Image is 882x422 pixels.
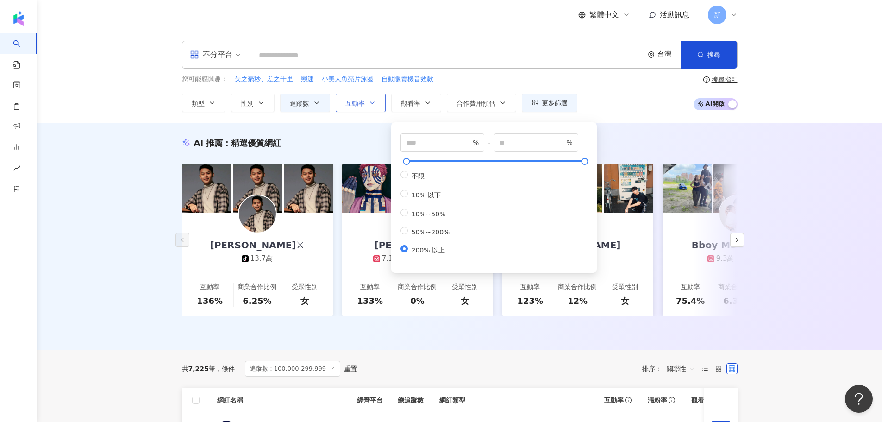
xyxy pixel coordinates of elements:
div: 排序： [642,361,700,376]
button: 互動率 [336,94,386,112]
div: 6.25% [243,295,271,307]
span: 條件 ： [215,365,241,372]
span: 互動率 [345,100,365,107]
span: 失之毫秒、差之千里 [235,75,293,84]
img: post-image [604,164,653,213]
button: 失之毫秒、差之千里 [234,74,294,84]
div: 0% [410,295,425,307]
span: % [473,138,479,148]
span: % [567,138,573,148]
img: KOL Avatar [719,195,757,233]
div: 共 筆 [182,365,215,372]
span: 50%~200% [408,228,454,236]
div: 商業合作比例 [558,283,597,292]
div: 受眾性別 [452,283,478,292]
span: 小美人魚亮片泳圈 [322,75,374,84]
th: 經營平台 [350,388,390,413]
div: AI 推薦 ： [194,137,281,149]
span: 活動訊息 [660,10,689,19]
span: 追蹤數 [290,100,309,107]
span: rise [13,159,20,180]
img: post-image [233,164,282,213]
div: [PERSON_NAME] [365,239,470,252]
div: 互動率 [360,283,380,292]
span: 繁體中文 [589,10,619,20]
th: 總追蹤數 [390,388,432,413]
img: post-image [342,164,391,213]
img: logo icon [11,11,26,26]
button: 類型 [182,94,225,112]
span: 更多篩選 [542,99,568,107]
span: 追蹤數：100,000-299,999 [245,361,340,377]
img: post-image [182,164,231,213]
span: 關聯性 [667,361,694,376]
span: 200% 以上 [408,246,449,254]
div: 13.7萬 [250,254,273,264]
span: 性別 [241,100,254,107]
div: 受眾性別 [292,283,318,292]
img: post-image [284,164,333,213]
div: 9.3萬 [716,254,734,264]
div: 6.38% [723,295,752,307]
a: [PERSON_NAME]7.1萬3萬1.4萬互動率133%商業合作比例0%受眾性別女 [342,213,493,316]
button: 競速 [300,74,314,84]
button: 觀看率 [391,94,441,112]
span: 合作費用預估 [457,100,495,107]
div: 12% [568,295,588,307]
a: [PERSON_NAME]⚔13.7萬互動率136%商業合作比例6.25%受眾性別女 [182,213,333,316]
div: 女 [461,295,469,307]
span: info-circle [667,396,676,405]
div: 商業合作比例 [238,283,276,292]
div: 女 [621,295,629,307]
img: post-image [663,164,712,213]
img: KOL Avatar [239,195,276,233]
span: environment [648,51,655,58]
th: 網紅名稱 [210,388,350,413]
div: 商業合作比例 [398,283,437,292]
span: 10% 以下 [408,191,445,199]
button: 搜尋 [681,41,737,69]
span: 觀看率 [401,100,420,107]
div: 商業合作比例 [718,283,757,292]
div: 台灣 [657,50,681,58]
iframe: Help Scout Beacon - Open [845,385,873,413]
span: 搜尋 [707,51,720,58]
div: 133% [357,295,383,307]
button: 自動販賣機音效款 [381,74,434,84]
span: 不限 [408,172,428,180]
span: question-circle [703,76,710,83]
div: 75.4% [676,295,705,307]
span: 類型 [192,100,205,107]
span: 競速 [301,75,314,84]
div: 重置 [344,365,357,372]
div: 互動率 [200,283,219,292]
button: 性別 [231,94,275,112]
div: 互動率 [520,283,540,292]
span: 互動率 [604,396,624,405]
a: Bboy Monkeyking9.3萬1.7萬互動率75.4%商業合作比例6.38%受眾性別男 [663,213,813,316]
span: 10%~50% [408,210,450,218]
span: 您可能感興趣： [182,75,227,84]
span: 精選優質網紅 [231,138,281,148]
span: 7,225 [188,365,209,372]
span: info-circle [624,396,633,405]
button: 小美人魚亮片泳圈 [321,74,374,84]
div: 7.1萬 [382,254,400,264]
div: 123% [517,295,543,307]
th: 網紅類型 [432,388,597,413]
div: 受眾性別 [612,283,638,292]
button: 合作費用預估 [447,94,516,112]
span: 新 [714,10,720,20]
span: - [484,138,494,148]
button: 更多篩選 [522,94,577,112]
div: Bboy Monkeyking [682,239,793,252]
div: 不分平台 [190,47,232,62]
span: 漲粉率 [648,396,667,405]
span: 觀看率 [691,396,711,405]
div: 搜尋指引 [712,76,738,83]
div: 女 [300,295,309,307]
img: post-image [713,164,763,213]
div: 136% [197,295,223,307]
a: search [13,33,31,69]
button: 追蹤數 [280,94,330,112]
